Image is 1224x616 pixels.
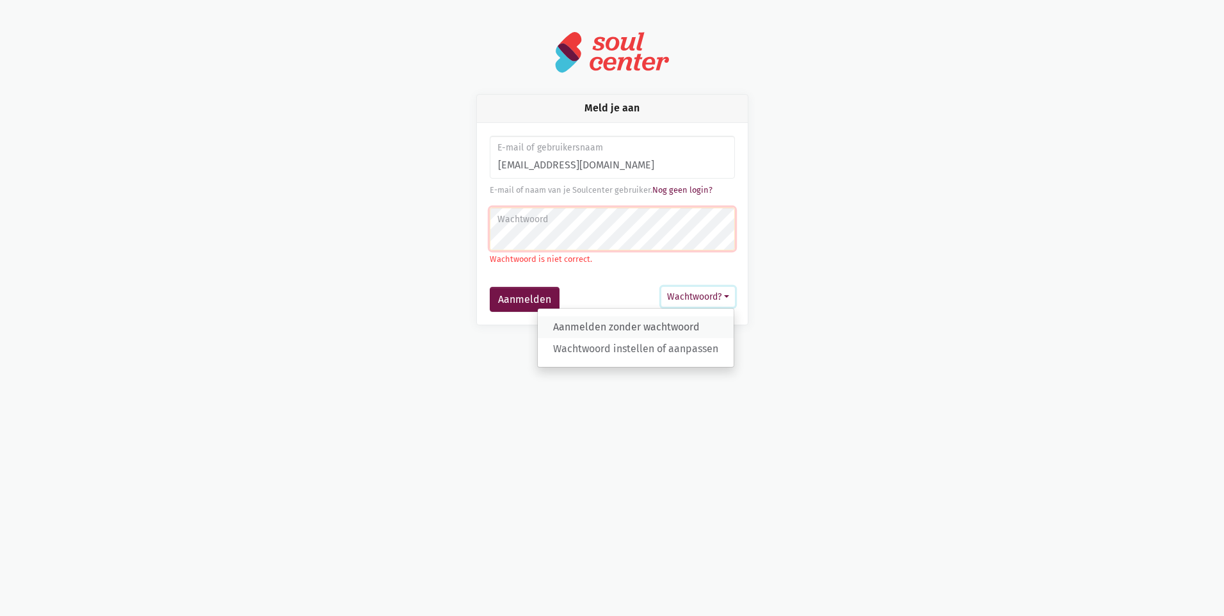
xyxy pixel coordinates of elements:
[661,287,735,307] button: Wachtwoord?
[497,213,726,227] label: Wachtwoord
[538,337,734,359] a: Wachtwoord instellen of aanpassen
[490,184,735,197] div: E-mail of naam van je Soulcenter gebruiker.
[538,316,734,338] a: Aanmelden zonder wachtwoord
[652,185,713,195] a: Nog geen login?
[477,95,748,122] div: Meld je aan
[537,308,734,368] div: Wachtwoord?
[490,287,560,312] button: Aanmelden
[554,31,670,74] img: logo-soulcenter-full.svg
[490,253,735,266] p: Wachtwoord is niet correct.
[490,136,735,312] form: Aanmelden
[497,141,726,155] label: E-mail of gebruikersnaam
